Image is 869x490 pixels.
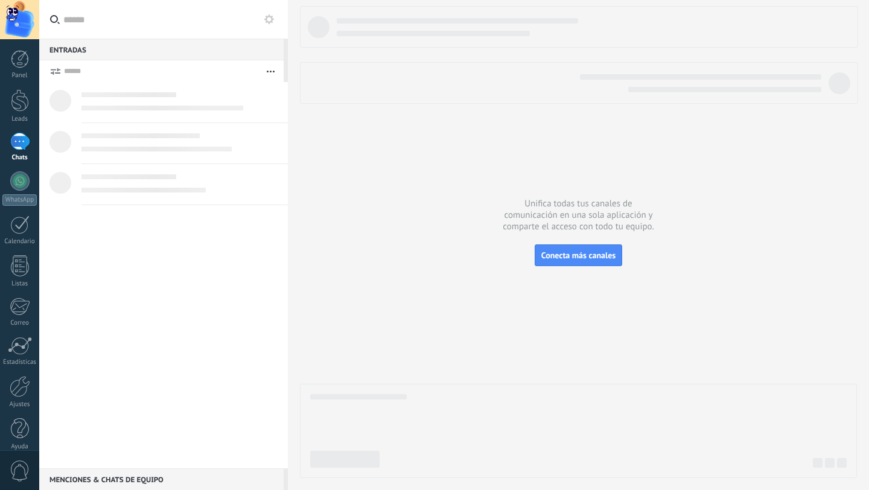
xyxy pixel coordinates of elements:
div: Correo [2,319,37,327]
button: Conecta más canales [535,244,622,266]
div: Leads [2,115,37,123]
div: Ayuda [2,443,37,451]
div: Panel [2,72,37,80]
div: WhatsApp [2,194,37,206]
span: Conecta más canales [541,250,616,261]
div: Menciones & Chats de equipo [39,468,284,490]
div: Listas [2,280,37,288]
div: Calendario [2,238,37,246]
div: Chats [2,154,37,162]
div: Ajustes [2,401,37,409]
div: Entradas [39,39,284,60]
div: Estadísticas [2,358,37,366]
